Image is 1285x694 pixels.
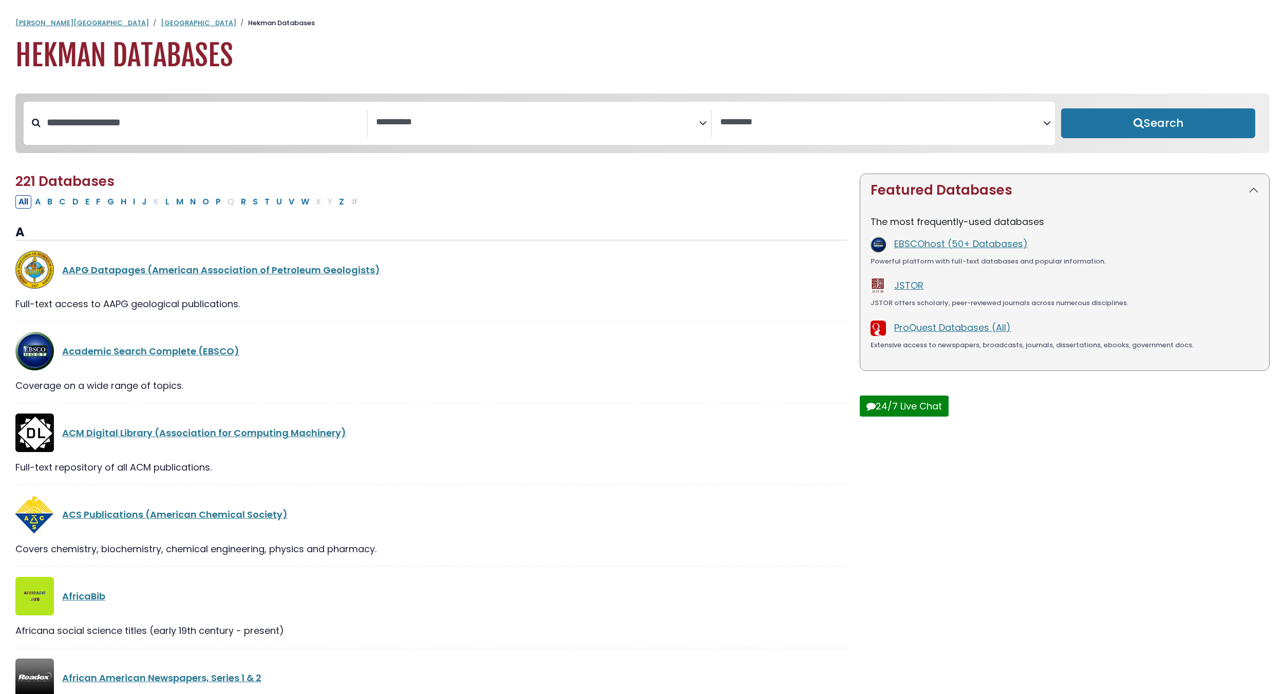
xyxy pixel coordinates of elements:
button: Filter Results G [104,195,117,209]
a: African American Newspapers, Series 1 & 2 [62,671,261,684]
button: Featured Databases [860,174,1269,207]
button: Filter Results F [93,195,104,209]
a: [GEOGRAPHIC_DATA] [161,18,236,28]
input: Search database by title or keyword [41,114,367,131]
button: 24/7 Live Chat [860,396,949,417]
button: Filter Results E [82,195,92,209]
button: Filter Results H [118,195,129,209]
button: Filter Results I [130,195,138,209]
button: Filter Results J [139,195,150,209]
div: Covers chemistry, biochemistry, chemical engineering, physics and pharmacy. [15,542,847,556]
button: Filter Results P [213,195,224,209]
div: Africana social science titles (early 19th century - present) [15,624,847,637]
div: Extensive access to newspapers, broadcasts, journals, dissertations, ebooks, government docs. [871,340,1259,350]
a: JSTOR [894,279,923,292]
button: Filter Results D [69,195,82,209]
textarea: Search [376,117,699,128]
button: All [15,195,31,209]
li: Hekman Databases [236,18,315,28]
h3: A [15,225,847,240]
div: Powerful platform with full-text databases and popular information. [871,256,1259,267]
button: Filter Results A [32,195,44,209]
a: Academic Search Complete (EBSCO) [62,345,239,358]
h1: Hekman Databases [15,39,1270,73]
a: ACM Digital Library (Association for Computing Machinery) [62,426,346,439]
button: Filter Results O [199,195,212,209]
button: Filter Results B [44,195,55,209]
button: Filter Results T [261,195,273,209]
nav: breadcrumb [15,18,1270,28]
div: Coverage on a wide range of topics. [15,379,847,392]
button: Filter Results W [298,195,312,209]
button: Filter Results S [250,195,261,209]
nav: Search filters [15,93,1270,153]
a: [PERSON_NAME][GEOGRAPHIC_DATA] [15,18,149,28]
button: Filter Results V [286,195,297,209]
button: Filter Results L [162,195,173,209]
p: The most frequently-used databases [871,215,1259,229]
textarea: Search [720,117,1043,128]
span: 221 Databases [15,172,115,191]
div: JSTOR offers scholarly, peer-reviewed journals across numerous disciplines. [871,298,1259,308]
div: Full-text repository of all ACM publications. [15,460,847,474]
a: ProQuest Databases (All) [894,321,1011,334]
div: Alpha-list to filter by first letter of database name [15,195,362,208]
a: EBSCOhost (50+ Databases) [894,237,1028,250]
button: Submit for Search Results [1061,108,1255,138]
button: Filter Results Z [336,195,347,209]
div: Full-text access to AAPG geological publications. [15,297,847,311]
a: ACS Publications (American Chemical Society) [62,508,288,521]
a: AAPG Datapages (American Association of Petroleum Geologists) [62,264,380,276]
button: Filter Results M [173,195,186,209]
button: Filter Results C [56,195,69,209]
button: Filter Results U [273,195,285,209]
a: AfricaBib [62,590,105,603]
button: Filter Results N [187,195,199,209]
button: Filter Results R [238,195,249,209]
